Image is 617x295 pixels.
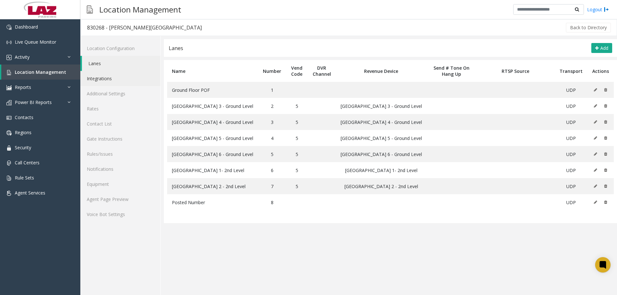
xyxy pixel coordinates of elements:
span: [GEOGRAPHIC_DATA] 3 - Ground Level [172,103,253,109]
th: Send # Tone On Hang Up [427,60,476,82]
img: pageIcon [87,2,93,17]
a: Voice Bot Settings [80,207,160,222]
a: Integrations [80,71,160,86]
td: 6 [258,162,286,178]
td: UDP [555,114,587,130]
img: 'icon' [6,25,12,30]
th: DVR Channel [308,60,336,82]
td: UDP [555,178,587,194]
a: Lanes [82,56,160,71]
a: Notifications [80,161,160,177]
td: 3 [258,114,286,130]
span: Posted Number [172,199,205,205]
td: UDP [555,146,587,162]
img: 'icon' [6,191,12,196]
a: Location Management [1,65,80,80]
img: 'icon' [6,130,12,135]
td: 5 [258,146,286,162]
td: [GEOGRAPHIC_DATA] 4 - Ground Level [336,114,427,130]
img: 'icon' [6,40,12,45]
button: Add [591,43,612,53]
td: [GEOGRAPHIC_DATA] 1- 2nd Level [336,162,427,178]
img: 'icon' [6,70,12,75]
span: Regions [15,129,31,135]
span: [GEOGRAPHIC_DATA] 5 - Ground Level [172,135,253,141]
th: Name [167,60,258,82]
td: [GEOGRAPHIC_DATA] 2 - 2nd Level [336,178,427,194]
th: Vend Code [286,60,308,82]
td: 5 [286,146,308,162]
td: UDP [555,162,587,178]
a: Rules/Issues [80,146,160,161]
td: 5 [286,114,308,130]
a: Gate Instructions [80,131,160,146]
span: Reports [15,84,31,90]
a: Contact List [80,116,160,131]
span: Activity [15,54,30,60]
a: Location Configuration [80,41,160,56]
th: Transport [555,60,587,82]
td: 2 [258,98,286,114]
td: 7 [258,178,286,194]
span: [GEOGRAPHIC_DATA] 1- 2nd Level [172,167,244,173]
td: [GEOGRAPHIC_DATA] 5 - Ground Level [336,130,427,146]
span: Agent Services [15,190,45,196]
img: 'icon' [6,85,12,90]
span: Ground Floor POF [172,87,210,93]
button: Back to Directory [566,23,611,32]
td: 5 [286,130,308,146]
span: Contacts [15,114,33,120]
td: 1 [258,82,286,98]
span: Call Centers [15,160,40,166]
a: Logout [587,6,609,13]
img: 'icon' [6,100,12,105]
span: Add [600,45,608,51]
td: 5 [286,178,308,194]
td: 5 [286,162,308,178]
a: Agent Page Preview [80,192,160,207]
td: 5 [286,98,308,114]
th: RTSP Source [476,60,555,82]
td: 8 [258,194,286,210]
span: [GEOGRAPHIC_DATA] 2 - 2nd Level [172,183,246,189]
span: [GEOGRAPHIC_DATA] 4 - Ground Level [172,119,253,125]
h3: Location Management [96,2,184,17]
th: Number [258,60,286,82]
span: Power BI Reports [15,99,52,105]
td: 4 [258,130,286,146]
td: UDP [555,130,587,146]
img: 'icon' [6,176,12,181]
img: logout [604,6,609,13]
a: Equipment [80,177,160,192]
span: Location Management [15,69,66,75]
span: Dashboard [15,24,38,30]
span: Rule Sets [15,175,34,181]
td: UDP [555,98,587,114]
a: Rates [80,101,160,116]
img: 'icon' [6,115,12,120]
th: Revenue Device [336,60,427,82]
span: Live Queue Monitor [15,39,56,45]
a: Additional Settings [80,86,160,101]
div: 830268 - [PERSON_NAME][GEOGRAPHIC_DATA] [87,23,202,32]
span: Security [15,144,31,151]
span: [GEOGRAPHIC_DATA] 6 - Ground Level [172,151,253,157]
img: 'icon' [6,161,12,166]
img: 'icon' [6,55,12,60]
td: [GEOGRAPHIC_DATA] 3 - Ground Level [336,98,427,114]
td: UDP [555,82,587,98]
div: Lanes [169,44,183,52]
th: Actions [587,60,614,82]
td: UDP [555,194,587,210]
td: [GEOGRAPHIC_DATA] 6 - Ground Level [336,146,427,162]
img: 'icon' [6,145,12,151]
